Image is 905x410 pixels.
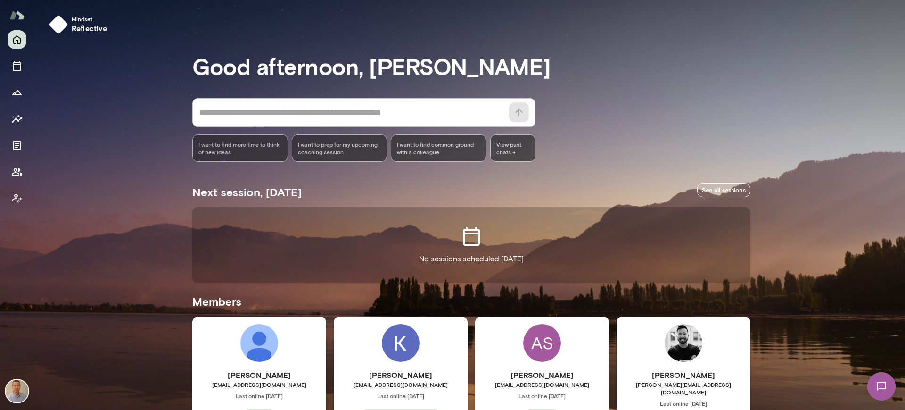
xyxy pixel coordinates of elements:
span: Mindset [72,15,107,23]
span: View past chats -> [490,134,535,162]
h6: [PERSON_NAME] [334,369,468,381]
h6: [PERSON_NAME] [617,369,750,381]
span: Last online [DATE] [334,392,468,400]
button: Members [8,162,26,181]
button: Client app [8,189,26,208]
button: Home [8,30,26,49]
button: Sessions [8,57,26,75]
img: Lauren Blake [240,324,278,362]
img: Mento [9,6,25,24]
h6: [PERSON_NAME] [192,369,326,381]
div: I want to prep for my upcoming coaching session [292,134,387,162]
h5: Next session, [DATE] [192,184,302,200]
span: [EMAIL_ADDRESS][DOMAIN_NAME] [192,381,326,388]
h6: reflective [72,23,107,34]
button: Growth Plan [8,83,26,102]
span: I want to prep for my upcoming coaching session [298,141,381,156]
div: AS [523,324,561,362]
span: [EMAIL_ADDRESS][DOMAIN_NAME] [334,381,468,388]
span: I want to find common ground with a colleague [397,141,480,156]
button: Documents [8,136,26,155]
a: See all sessions [697,183,750,198]
span: [EMAIL_ADDRESS][DOMAIN_NAME] [475,381,609,388]
span: Last online [DATE] [475,392,609,400]
h3: Good afternoon, [PERSON_NAME] [192,53,750,79]
h6: [PERSON_NAME] [475,369,609,381]
div: I want to find common ground with a colleague [391,134,486,162]
span: Last online [DATE] [617,400,750,407]
span: I want to find more time to think of new ideas [198,141,282,156]
img: Chris Lysiuk [665,324,702,362]
button: Insights [8,109,26,128]
span: [PERSON_NAME][EMAIL_ADDRESS][DOMAIN_NAME] [617,381,750,396]
button: Mindsetreflective [45,11,115,38]
img: Kevin Au [6,380,28,402]
span: Last online [DATE] [192,392,326,400]
h5: Members [192,294,750,309]
img: Kevin Rippon [382,324,420,362]
img: mindset [49,15,68,34]
p: No sessions scheduled [DATE] [419,253,524,265]
div: I want to find more time to think of new ideas [192,134,288,162]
